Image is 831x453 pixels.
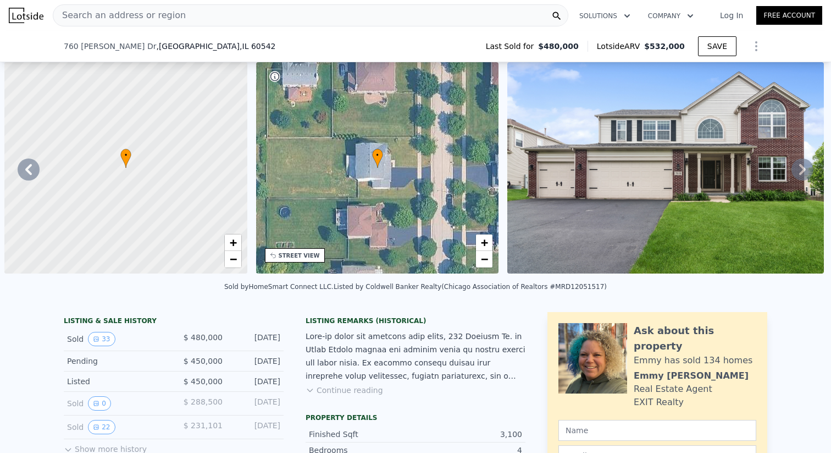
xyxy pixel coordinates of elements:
[64,41,156,52] span: 760 [PERSON_NAME] Dr
[634,323,756,354] div: Ask about this property
[184,377,223,386] span: $ 450,000
[9,8,43,23] img: Lotside
[745,35,767,57] button: Show Options
[634,383,712,396] div: Real Estate Agent
[67,420,165,434] div: Sold
[225,234,241,251] a: Zoom in
[481,252,488,266] span: −
[279,252,320,260] div: STREET VIEW
[120,149,131,168] div: •
[120,150,131,160] span: •
[634,396,684,409] div: EXIT Realty
[698,36,736,56] button: SAVE
[88,396,111,411] button: View historical data
[306,385,383,396] button: Continue reading
[756,6,822,25] a: Free Account
[67,332,165,346] div: Sold
[538,41,579,52] span: $480,000
[481,236,488,249] span: +
[184,397,223,406] span: $ 288,500
[53,9,186,22] span: Search an address or region
[67,376,165,387] div: Listed
[634,369,749,383] div: Emmy [PERSON_NAME]
[334,283,607,291] div: Listed by Coldwell Banker Realty (Chicago Association of Realtors #MRD12051517)
[240,42,275,51] span: , IL 60542
[229,236,236,249] span: +
[309,429,416,440] div: Finished Sqft
[476,234,492,251] a: Zoom in
[224,283,334,291] div: Sold by HomeSmart Connect LLC .
[634,354,752,367] div: Emmy has sold 134 homes
[229,252,236,266] span: −
[231,420,280,434] div: [DATE]
[88,332,115,346] button: View historical data
[225,251,241,268] a: Zoom out
[64,316,284,328] div: LISTING & SALE HISTORY
[507,62,824,274] img: Sale: 23284145 Parcel: 25698295
[372,150,383,160] span: •
[231,376,280,387] div: [DATE]
[639,6,702,26] button: Company
[156,41,275,52] span: , [GEOGRAPHIC_DATA]
[231,396,280,411] div: [DATE]
[306,330,525,383] div: Lore-ip dolor sit ametcons adip elits, 232 Doeiusm Te. in Utlab Etdolo magnaa eni adminim venia q...
[231,332,280,346] div: [DATE]
[306,413,525,422] div: Property details
[67,356,165,367] div: Pending
[570,6,639,26] button: Solutions
[306,316,525,325] div: Listing Remarks (Historical)
[184,333,223,342] span: $ 480,000
[372,149,383,168] div: •
[88,420,115,434] button: View historical data
[416,429,522,440] div: 3,100
[644,42,685,51] span: $532,000
[476,251,492,268] a: Zoom out
[184,357,223,365] span: $ 450,000
[597,41,644,52] span: Lotside ARV
[486,41,539,52] span: Last Sold for
[558,420,756,441] input: Name
[67,396,165,411] div: Sold
[231,356,280,367] div: [DATE]
[184,421,223,430] span: $ 231,101
[707,10,756,21] a: Log In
